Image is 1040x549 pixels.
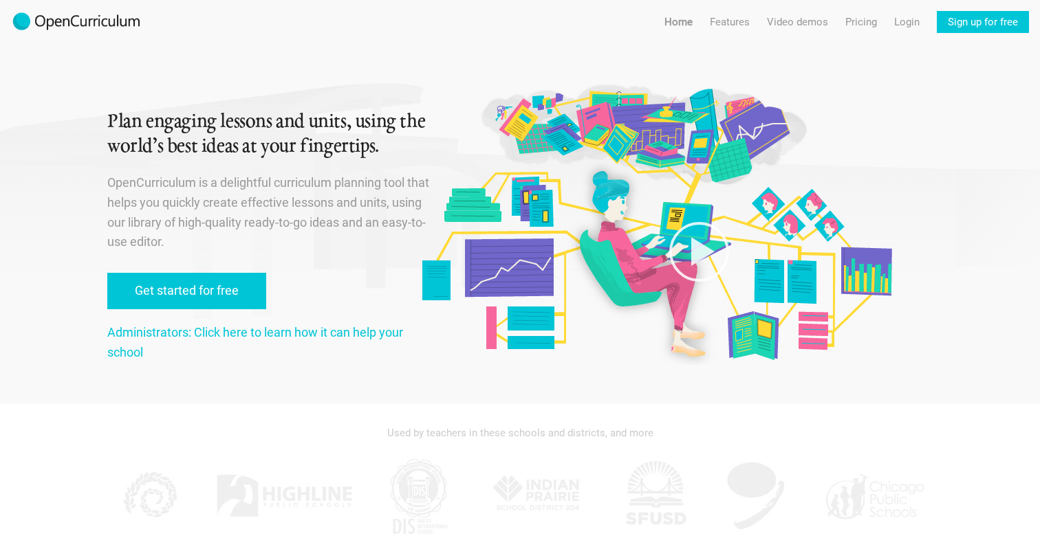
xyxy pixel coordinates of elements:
[107,273,266,309] a: Get started for free
[215,455,353,537] img: Highline.jpg
[621,455,690,537] img: SFUSD.jpg
[114,455,183,537] img: KPPCS.jpg
[937,11,1029,33] a: Sign up for free
[384,455,453,537] img: DIS.jpg
[767,11,828,33] a: Video demos
[107,325,403,359] a: Administrators: Click here to learn how it can help your school
[417,82,896,365] img: Original illustration by Malisa Suchanya, Oakland, CA (malisasuchanya.com)
[823,455,926,537] img: CPS.jpg
[664,11,693,33] a: Home
[107,110,432,159] h1: Plan engaging lessons and units, using the world’s best ideas at your fingertips.
[486,455,589,537] img: IPSD.jpg
[722,455,790,537] img: AGK.jpg
[107,173,432,252] p: OpenCurriculum is a delightful curriculum planning tool that helps you quickly create effective l...
[845,11,877,33] a: Pricing
[107,418,933,448] div: Used by teachers in these schools and districts, and more
[894,11,920,33] a: Login
[710,11,750,33] a: Features
[11,11,142,33] img: 2017-logo-m.png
